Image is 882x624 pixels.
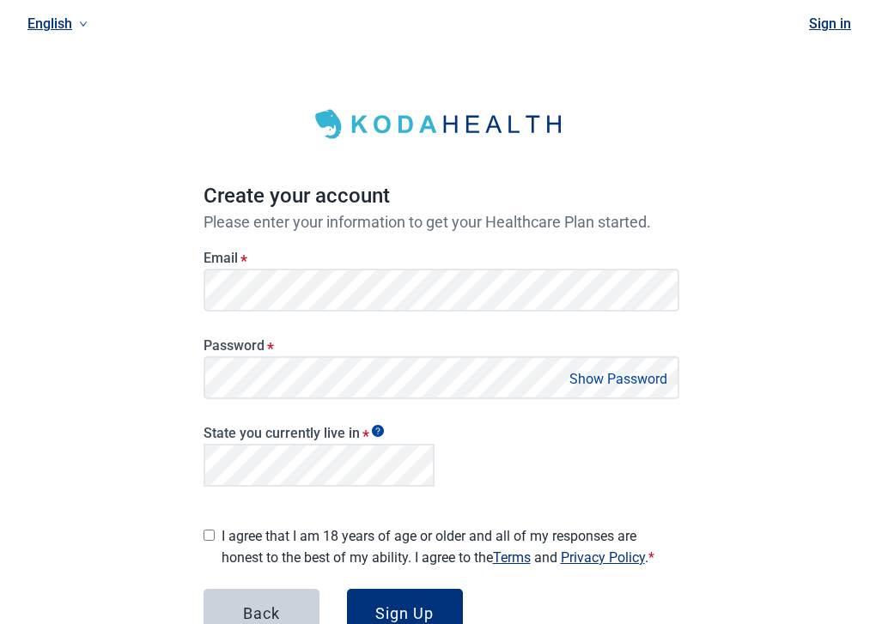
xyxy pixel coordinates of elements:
a: Terms [493,549,531,566]
label: I agree that I am 18 years of age or older and all of my responses are honest to the best of my a... [222,525,679,568]
a: Privacy Policy [561,549,645,566]
button: Show Password [564,367,672,391]
label: Password [204,337,679,354]
div: Sign Up [375,604,434,621]
label: Email [204,250,679,266]
h1: Create your account [204,180,679,213]
label: State you currently live in [204,425,435,441]
span: Required field [648,549,654,566]
span: down [79,20,88,28]
span: Show tooltip [372,425,384,437]
a: Sign in [809,15,851,32]
div: Back [243,604,280,621]
p: Please enter your information to get your Healthcare Plan started. [204,213,679,231]
a: Current language: English [21,9,94,38]
img: Koda Health [304,103,579,146]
